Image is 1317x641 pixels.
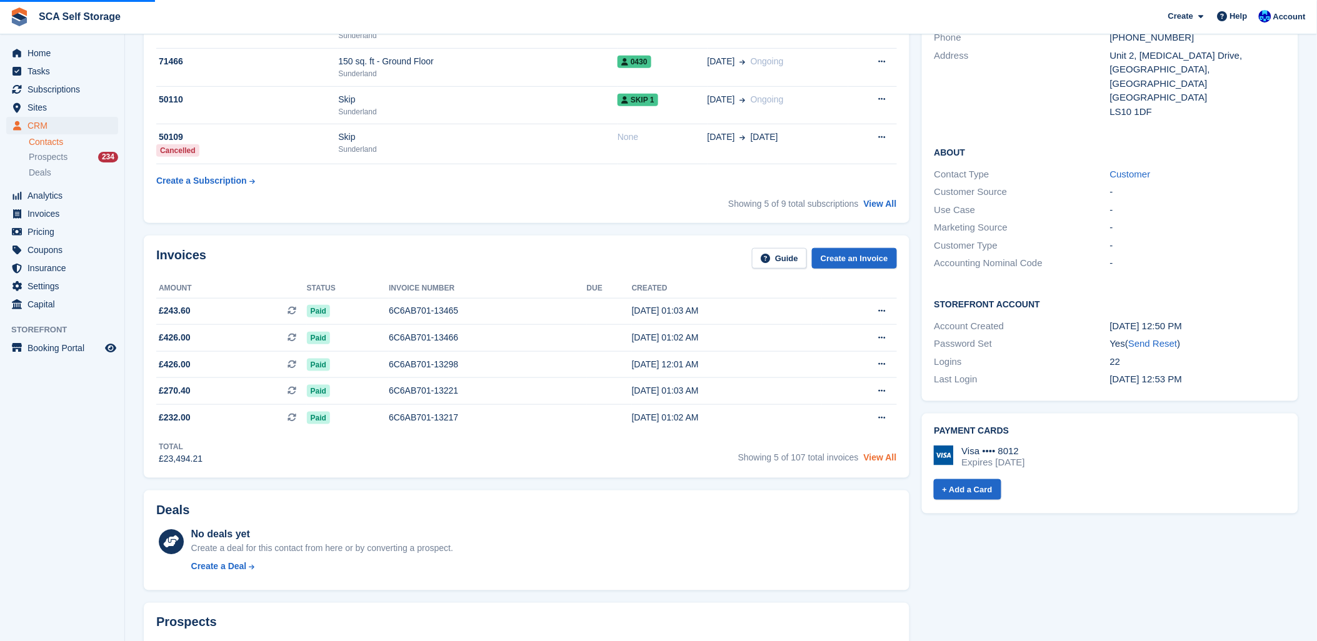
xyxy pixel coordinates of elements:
div: Customer Source [934,185,1110,199]
a: Create an Invoice [812,248,897,269]
span: Subscriptions [28,81,103,98]
span: Paid [307,412,330,424]
div: 50109 [156,131,338,144]
span: £426.00 [159,331,191,344]
span: Account [1273,11,1306,23]
span: Paid [307,385,330,397]
div: 234 [98,152,118,162]
img: stora-icon-8386f47178a22dfd0bd8f6a31ec36ba5ce8667c1dd55bd0f319d3a0aa187defe.svg [10,7,29,26]
span: Prospects [29,151,68,163]
th: Status [307,279,389,299]
a: Customer [1110,169,1151,179]
div: - [1110,185,1286,199]
div: Unit 2, [MEDICAL_DATA] Drive, [1110,49,1286,63]
span: Analytics [28,187,103,204]
a: menu [6,277,118,295]
div: [DATE] 12:01 AM [632,358,823,371]
h2: Invoices [156,248,206,269]
div: 6C6AB701-13465 [389,304,587,317]
img: Visa Logo [934,445,954,465]
div: Visa •••• 8012 [962,445,1025,457]
div: Sunderland [338,144,618,155]
a: Send Reset [1128,338,1177,349]
a: menu [6,44,118,62]
div: Marketing Source [934,221,1110,235]
a: menu [6,241,118,259]
time: 2025-01-06 12:53:41 UTC [1110,374,1183,384]
span: Ongoing [751,56,784,66]
h2: Prospects [156,615,217,630]
span: £270.40 [159,384,191,397]
span: [DATE] [751,131,778,144]
div: Address [934,49,1110,119]
div: 22 [1110,355,1286,369]
div: No deals yet [191,527,453,542]
span: ( ) [1125,338,1180,349]
div: [DATE] 01:03 AM [632,304,823,317]
div: Customer Type [934,239,1110,253]
h2: Deals [156,503,189,517]
a: Create a Subscription [156,169,255,192]
div: Account Created [934,319,1110,334]
div: Create a Deal [191,560,247,573]
div: - [1110,221,1286,235]
span: £232.00 [159,411,191,424]
div: Use Case [934,203,1110,217]
span: Help [1230,10,1248,22]
th: Invoice number [389,279,587,299]
div: - [1110,203,1286,217]
div: Contact Type [934,167,1110,182]
th: Created [632,279,823,299]
div: Create a deal for this contact from here or by converting a prospect. [191,542,453,555]
span: Ongoing [751,94,784,104]
div: Create a Subscription [156,174,247,187]
a: Preview store [103,340,118,355]
div: Accounting Nominal Code [934,256,1110,271]
img: Kelly Neesham [1259,10,1271,22]
a: menu [6,339,118,357]
span: Coupons [28,241,103,259]
span: Deals [29,167,51,179]
span: 0430 [618,56,651,68]
a: View All [864,199,897,209]
span: CRM [28,117,103,134]
span: Sites [28,99,103,116]
a: menu [6,296,118,313]
div: - [1110,256,1286,271]
div: Skip [338,131,618,144]
div: 150 sq. ft - Ground Floor [338,55,618,68]
div: Phone [934,31,1110,45]
span: Skip 1 [618,94,658,106]
span: Paid [307,359,330,371]
div: Logins [934,355,1110,369]
div: [DATE] 12:50 PM [1110,319,1286,334]
a: Create a Deal [191,560,453,573]
span: [DATE] [708,131,735,144]
span: Storefront [11,324,124,336]
span: £426.00 [159,358,191,371]
div: [DATE] 01:03 AM [632,384,823,397]
a: View All [864,452,897,462]
h2: About [934,146,1286,158]
a: menu [6,117,118,134]
span: Paid [307,332,330,344]
a: menu [6,259,118,277]
a: Guide [752,248,807,269]
a: + Add a Card [934,479,1001,500]
h2: Payment cards [934,426,1286,436]
div: 71466 [156,55,338,68]
a: menu [6,62,118,80]
span: Insurance [28,259,103,277]
a: menu [6,223,118,241]
a: menu [6,81,118,98]
span: £243.60 [159,304,191,317]
div: None [618,131,708,144]
span: [DATE] [708,55,735,68]
span: Capital [28,296,103,313]
span: Pricing [28,223,103,241]
div: Cancelled [156,144,199,157]
span: Paid [307,305,330,317]
div: [DATE] 01:02 AM [632,331,823,344]
a: Deals [29,166,118,179]
th: Due [587,279,632,299]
